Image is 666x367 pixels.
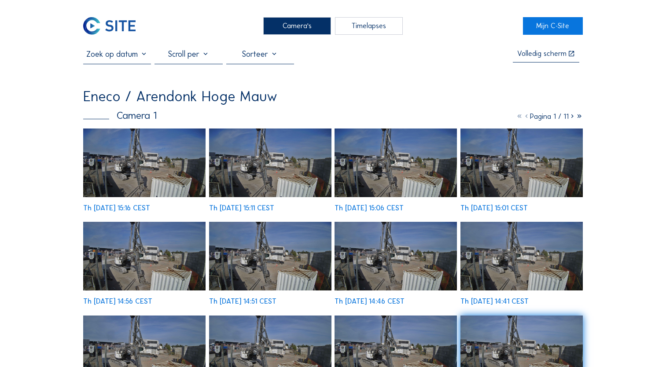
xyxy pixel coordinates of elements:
div: Th [DATE] 14:41 CEST [460,298,529,305]
span: Pagina 1 / 11 [530,112,569,121]
div: Timelapses [335,17,403,35]
div: Th [DATE] 15:16 CEST [83,205,150,212]
a: C-SITE Logo [83,17,143,35]
div: Th [DATE] 15:06 CEST [335,205,404,212]
a: Mijn C-Site [523,17,583,35]
div: Th [DATE] 14:56 CEST [83,298,152,305]
img: image_53560655 [335,222,457,290]
div: Th [DATE] 14:51 CEST [209,298,276,305]
img: image_53561491 [83,128,206,197]
div: Eneco / Arendonk Hoge Mauw [83,89,277,104]
div: Th [DATE] 14:46 CEST [335,298,405,305]
input: Zoek op datum 󰅀 [83,49,151,59]
img: image_53561349 [209,128,331,197]
div: Volledig scherm [517,50,567,58]
div: Th [DATE] 15:11 CEST [209,205,274,212]
img: image_53561078 [460,128,583,197]
img: C-SITE Logo [83,17,136,35]
img: image_53561210 [335,128,457,197]
img: image_53560520 [460,222,583,290]
div: Camera 1 [83,110,157,121]
img: image_53560923 [83,222,206,290]
div: Camera's [263,17,331,35]
div: Th [DATE] 15:01 CEST [460,205,528,212]
img: image_53560790 [209,222,331,290]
